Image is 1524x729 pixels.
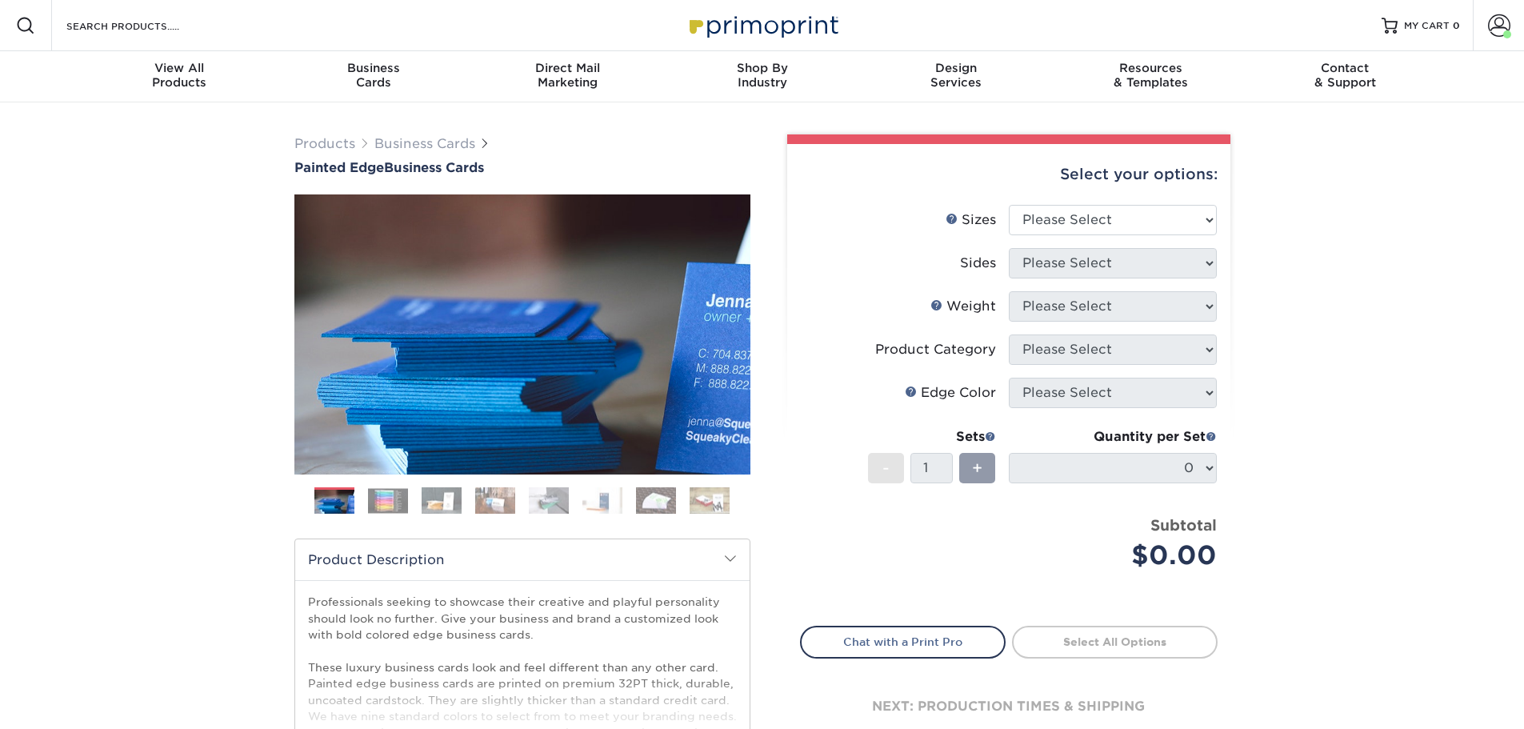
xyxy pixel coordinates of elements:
img: Business Cards 03 [422,487,462,515]
div: Products [82,61,277,90]
img: Business Cards 06 [582,487,622,515]
div: Sizes [946,210,996,230]
a: Contact& Support [1248,51,1442,102]
span: Resources [1054,61,1248,75]
input: SEARCH PRODUCTS..... [65,16,221,35]
a: Resources& Templates [1054,51,1248,102]
a: Shop ByIndustry [665,51,859,102]
div: Marketing [470,61,665,90]
div: & Support [1248,61,1442,90]
div: Services [859,61,1054,90]
div: Sets [868,427,996,447]
span: Direct Mail [470,61,665,75]
span: Contact [1248,61,1442,75]
a: Select All Options [1012,626,1218,658]
a: View AllProducts [82,51,277,102]
span: 0 [1453,20,1460,31]
a: DesignServices [859,51,1054,102]
img: Business Cards 01 [314,482,354,522]
a: Painted EdgeBusiness Cards [294,160,750,175]
img: Business Cards 08 [690,487,730,515]
img: Business Cards 05 [529,487,569,515]
a: Business Cards [374,136,475,151]
span: + [972,456,982,480]
div: $0.00 [1021,536,1217,575]
div: Edge Color [905,383,996,403]
a: Direct MailMarketing [470,51,665,102]
a: Chat with a Print Pro [800,626,1006,658]
a: Products [294,136,355,151]
img: Painted Edge 01 [294,106,750,563]
strong: Subtotal [1150,516,1217,534]
span: Shop By [665,61,859,75]
div: Quantity per Set [1009,427,1217,447]
img: Business Cards 07 [636,487,676,515]
div: Product Category [875,340,996,359]
div: Weight [930,297,996,316]
h1: Business Cards [294,160,750,175]
div: Select your options: [800,144,1218,205]
img: Business Cards 04 [475,487,515,515]
span: Business [276,61,470,75]
h2: Product Description [295,539,750,580]
span: View All [82,61,277,75]
span: Design [859,61,1054,75]
div: Cards [276,61,470,90]
span: - [882,456,890,480]
a: BusinessCards [276,51,470,102]
div: Sides [960,254,996,273]
div: Industry [665,61,859,90]
span: Painted Edge [294,160,384,175]
span: MY CART [1404,19,1450,33]
img: Business Cards 02 [368,488,408,513]
div: & Templates [1054,61,1248,90]
img: Primoprint [682,8,842,42]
